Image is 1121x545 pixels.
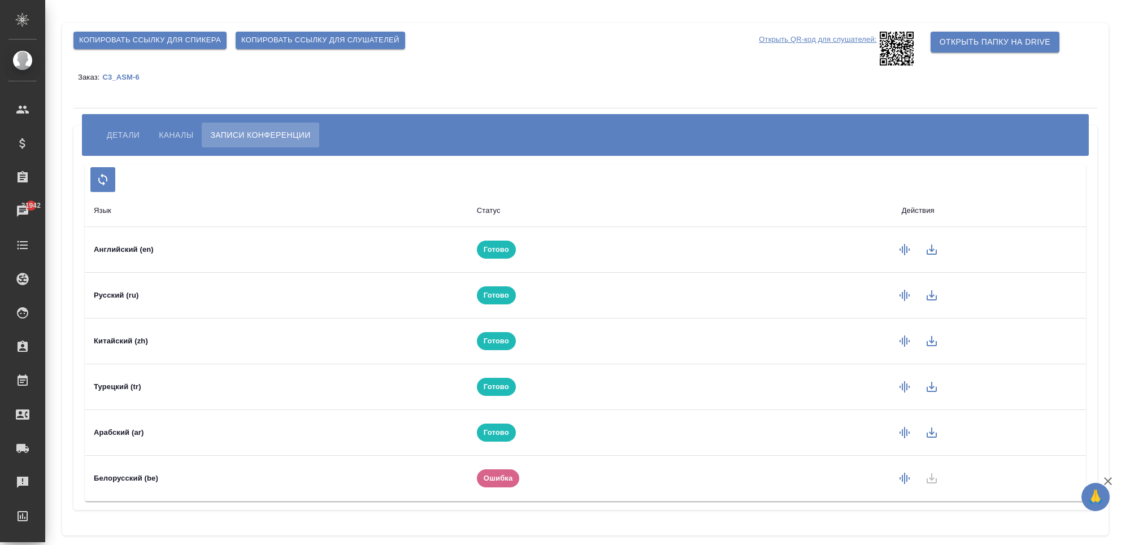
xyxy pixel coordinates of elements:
span: Готово [477,290,516,301]
p: C3_ASM-6 [102,73,147,81]
button: Сформировать запись [891,465,918,492]
p: Открыть QR-код для слушателей: [759,32,876,66]
button: Сформировать запись [891,419,918,446]
span: Копировать ссылку для слушателей [241,34,399,47]
button: Сформировать запись [891,328,918,355]
span: Детали [107,128,140,142]
td: Арабский (ar) [85,410,468,456]
span: Каналы [159,128,193,142]
span: Готово [477,381,516,393]
td: Русский (ru) [85,273,468,319]
button: Скачать запись [918,419,945,446]
span: Готово [477,335,516,347]
button: Сформировать запись [891,373,918,400]
span: Открыть папку на Drive [940,35,1050,49]
p: Заказ: [78,73,102,81]
a: C3_ASM-6 [102,72,147,81]
th: Язык [85,195,468,227]
button: Скачать запись [918,236,945,263]
a: 31942 [3,197,42,225]
button: Скачать запись [918,373,945,400]
td: Китайский (zh) [85,319,468,364]
button: 🙏 [1081,483,1110,511]
button: Копировать ссылку для слушателей [236,32,405,49]
button: Скачать запись [918,282,945,309]
span: Готово [477,427,516,438]
span: 🙏 [1086,485,1105,509]
span: Готово [477,244,516,255]
td: Турецкий (tr) [85,364,468,410]
span: Копировать ссылку для спикера [79,34,221,47]
button: Открыть папку на Drive [931,32,1059,53]
button: Копировать ссылку для спикера [73,32,227,49]
span: 31942 [15,200,47,211]
span: Ошибка [477,473,520,484]
button: Сформировать запись [891,282,918,309]
button: Сформировать запись [891,236,918,263]
th: Статус [468,195,750,227]
span: Записи конференции [210,128,310,142]
td: Английский (en) [85,227,468,273]
th: Действия [750,195,1086,227]
button: Скачать запись [918,328,945,355]
button: Обновить список [90,167,115,192]
td: Белорусский (be) [85,456,468,502]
